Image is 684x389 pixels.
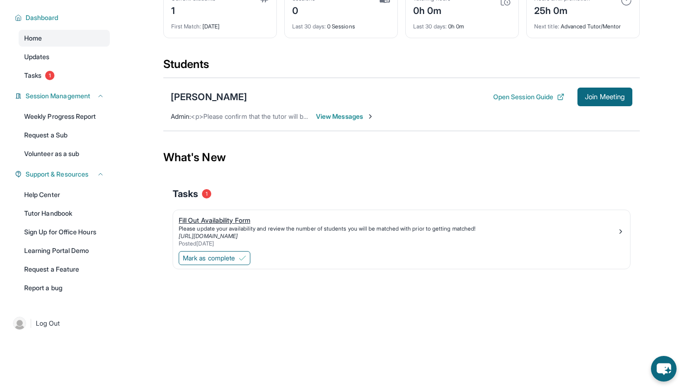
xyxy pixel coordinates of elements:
[19,67,110,84] a: Tasks1
[179,225,617,232] div: Please update your availability and review the number of students you will be matched with prior ...
[585,94,625,100] span: Join Meeting
[191,112,527,120] span: <p>Please confirm that the tutor will be able to attend your first assigned meeting time before j...
[534,17,632,30] div: Advanced Tutor/Mentor
[163,137,640,178] div: What's New
[19,108,110,125] a: Weekly Progress Report
[45,71,54,80] span: 1
[413,2,450,17] div: 0h 0m
[30,318,32,329] span: |
[26,13,59,22] span: Dashboard
[292,23,326,30] span: Last 30 days :
[22,91,104,101] button: Session Management
[19,186,110,203] a: Help Center
[179,251,250,265] button: Mark as complete
[19,145,110,162] a: Volunteer as a sub
[13,317,26,330] img: user-img
[179,216,617,225] div: Fill Out Availability Form
[173,210,630,249] a: Fill Out Availability FormPlease update your availability and review the number of students you w...
[239,254,246,262] img: Mark as complete
[171,23,201,30] span: First Match :
[171,17,269,30] div: [DATE]
[26,170,88,179] span: Support & Resources
[202,189,211,198] span: 1
[179,232,238,239] a: [URL][DOMAIN_NAME]
[171,112,191,120] span: Admin :
[9,313,110,334] a: |Log Out
[316,112,374,121] span: View Messages
[19,280,110,296] a: Report a bug
[22,170,104,179] button: Support & Resources
[413,17,511,30] div: 0h 0m
[163,57,640,77] div: Students
[22,13,104,22] button: Dashboard
[19,242,110,259] a: Learning Portal Demo
[292,17,390,30] div: 0 Sessions
[19,224,110,240] a: Sign Up for Office Hours
[577,88,632,106] button: Join Meeting
[24,34,42,43] span: Home
[19,127,110,143] a: Request a Sub
[413,23,447,30] span: Last 30 days :
[292,2,315,17] div: 0
[367,113,374,120] img: Chevron-Right
[534,23,559,30] span: Next title :
[24,71,41,80] span: Tasks
[19,48,110,65] a: Updates
[173,187,198,200] span: Tasks
[171,90,247,103] div: [PERSON_NAME]
[493,92,564,102] button: Open Session Guide
[179,240,617,247] div: Posted [DATE]
[19,261,110,278] a: Request a Feature
[26,91,90,101] span: Session Management
[651,356,677,382] button: chat-button
[534,2,590,17] div: 25h 0m
[19,30,110,47] a: Home
[171,2,215,17] div: 1
[19,205,110,222] a: Tutor Handbook
[24,52,50,61] span: Updates
[36,319,60,328] span: Log Out
[183,253,235,263] span: Mark as complete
